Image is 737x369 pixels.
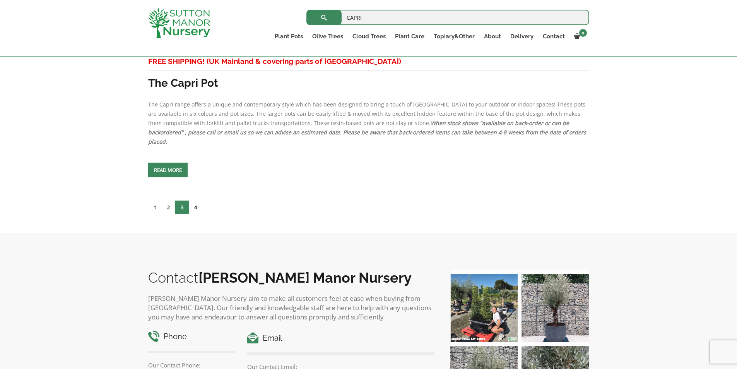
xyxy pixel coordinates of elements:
a: 1 [148,201,162,214]
h4: Phone [148,331,236,343]
img: A beautiful multi-stem Spanish Olive tree potted in our luxurious fibre clay pots 😍😍 [522,274,589,342]
div: The Capri range offers a unique and contemporary style which has been designed to bring a touch o... [148,54,589,146]
a: Olive Trees [308,31,348,42]
a: Topiary&Other [429,31,479,42]
a: 4 [189,201,202,214]
a: 2 [162,201,175,214]
img: Our elegant & picturesque Angustifolia Cones are an exquisite addition to your Bay Tree collectio... [450,274,518,342]
img: logo [148,8,210,38]
em: When stock shows "available on back-order or can be backordered" , please call or email us so we ... [148,119,586,145]
a: Delivery [506,31,538,42]
strong: The Capri Pot [148,77,218,89]
span: 0 [579,29,587,37]
a: Cloud Trees [348,31,390,42]
a: Plant Care [390,31,429,42]
p: [PERSON_NAME] Manor Nursery aim to make all customers feel at ease when buying from [GEOGRAPHIC_D... [148,294,434,322]
span: 3 [175,201,189,214]
h4: Email [247,332,434,344]
a: Read more [148,163,188,177]
b: [PERSON_NAME] Manor Nursery [198,269,412,286]
input: Search... [306,10,589,25]
h2: Contact [148,269,434,286]
a: About [479,31,506,42]
a: Plant Pots [270,31,308,42]
a: 0 [569,31,589,42]
a: Contact [538,31,569,42]
h3: FREE SHIPPING! (UK Mainland & covering parts of [GEOGRAPHIC_DATA]) [148,54,589,69]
